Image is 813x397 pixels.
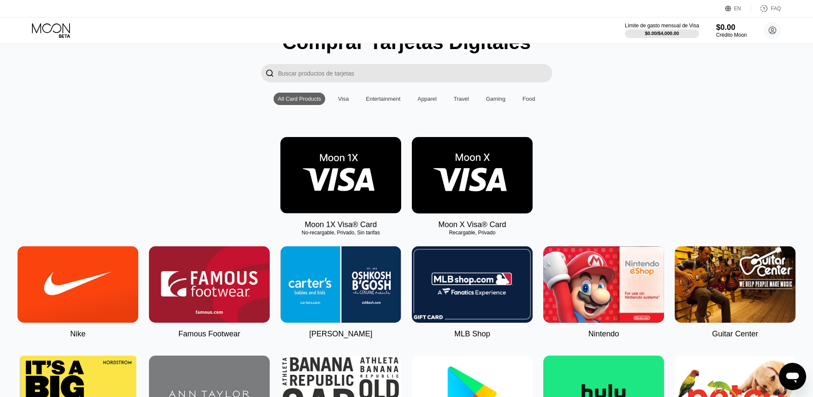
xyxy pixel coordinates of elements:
div: Crédito Moon [716,32,747,38]
div: All Card Products [278,96,321,102]
div: Famous Footwear [178,330,240,339]
div: Food [518,93,539,105]
div: Entertainment [366,96,400,102]
div:  [261,64,278,82]
div: Visa [334,93,353,105]
div: EN [725,4,751,13]
div: Nike [70,330,85,339]
div: Límite de gasto mensual de Visa$0.00/$4,000.00 [625,23,699,38]
div: All Card Products [274,93,325,105]
div: Apparel [417,96,437,102]
div: Apparel [413,93,441,105]
div: [PERSON_NAME] [309,330,372,339]
div: Travel [454,96,469,102]
div: $0.00 [716,23,747,32]
div: Moon 1X Visa® Card [305,220,377,229]
div: FAQ [771,6,781,12]
div: Recargable, Privado [412,230,533,236]
div: Límite de gasto mensual de Visa [625,23,699,29]
div:  [265,68,274,78]
div: Travel [449,93,473,105]
div: $0.00 / $4,000.00 [645,31,679,36]
div: MLB Shop [454,330,490,339]
div: Visa [338,96,349,102]
iframe: Botón para iniciar la ventana de mensajería [779,363,806,390]
div: No-recargable, Privado, Sin tarifas [280,230,401,236]
div: $0.00Crédito Moon [716,23,747,38]
div: Guitar Center [712,330,758,339]
div: Nintendo [588,330,619,339]
div: Moon X Visa® Card [438,220,506,229]
div: Food [522,96,535,102]
div: EN [734,6,741,12]
input: Search card products [278,64,552,82]
div: FAQ [751,4,781,13]
div: Entertainment [361,93,405,105]
div: Gaming [482,93,510,105]
div: Gaming [486,96,506,102]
